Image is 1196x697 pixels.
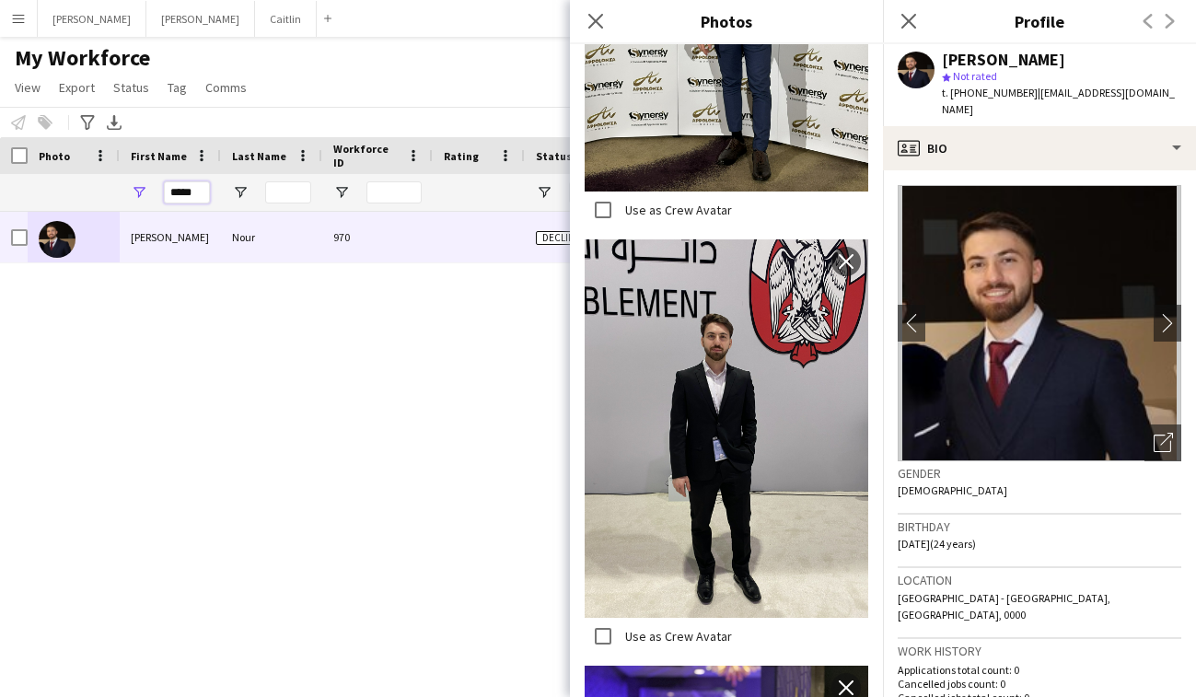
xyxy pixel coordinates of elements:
span: [GEOGRAPHIC_DATA] - [GEOGRAPHIC_DATA], [GEOGRAPHIC_DATA], 0000 [898,591,1110,621]
label: Use as Crew Avatar [621,202,732,218]
span: Photo [39,149,70,163]
button: Open Filter Menu [232,184,249,201]
a: Tag [160,76,194,99]
img: Osama Nour [39,221,75,258]
h3: Birthday [898,518,1181,535]
span: Tag [168,79,187,96]
span: Rating [444,149,479,163]
span: Last Name [232,149,286,163]
div: [PERSON_NAME] [942,52,1065,68]
span: First Name [131,149,187,163]
button: Caitlin [255,1,317,37]
span: Status [113,79,149,96]
span: My Workforce [15,44,150,72]
img: Crew avatar or photo [898,185,1181,461]
div: Open photos pop-in [1144,424,1181,461]
span: Workforce ID [333,142,400,169]
span: t. [PHONE_NUMBER] [942,86,1038,99]
label: Use as Crew Avatar [621,628,732,645]
span: [DATE] (24 years) [898,537,976,551]
div: Nour [221,212,322,262]
button: Open Filter Menu [333,184,350,201]
input: Workforce ID Filter Input [366,181,422,203]
p: Applications total count: 0 [898,663,1181,677]
span: Export [59,79,95,96]
span: View [15,79,41,96]
button: Open Filter Menu [536,184,552,201]
app-action-btn: Export XLSX [103,111,125,134]
h3: Work history [898,643,1181,659]
div: Bio [883,126,1196,170]
img: Crew photo 994274 [585,239,868,618]
h3: Location [898,572,1181,588]
span: Not rated [953,69,997,83]
input: Last Name Filter Input [265,181,311,203]
span: Status [536,149,572,163]
a: Export [52,76,102,99]
button: [PERSON_NAME] [146,1,255,37]
h3: Photos [570,9,883,33]
input: First Name Filter Input [164,181,210,203]
a: Status [106,76,157,99]
span: | [EMAIL_ADDRESS][DOMAIN_NAME] [942,86,1175,116]
h3: Gender [898,465,1181,482]
span: Comms [205,79,247,96]
button: Open Filter Menu [131,184,147,201]
a: View [7,76,48,99]
a: Comms [198,76,254,99]
button: [PERSON_NAME] [38,1,146,37]
p: Cancelled jobs count: 0 [898,677,1181,691]
div: 970 [322,212,433,262]
span: Declined [536,231,593,245]
input: Status Filter Input [569,181,624,203]
app-action-btn: Advanced filters [76,111,99,134]
h3: Profile [883,9,1196,33]
span: [DEMOGRAPHIC_DATA] [898,483,1007,497]
div: [PERSON_NAME] [120,212,221,262]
